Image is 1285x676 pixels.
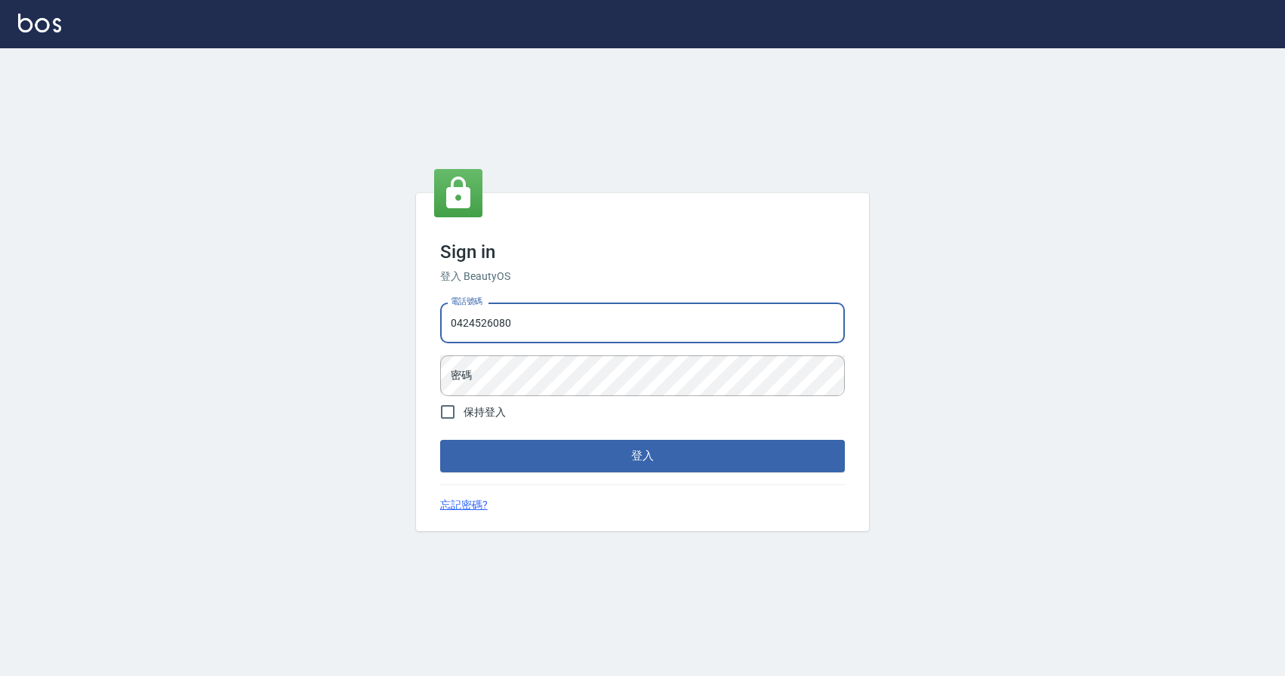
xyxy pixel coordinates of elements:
[451,296,482,307] label: 電話號碼
[18,14,61,32] img: Logo
[440,497,488,513] a: 忘記密碼?
[440,440,845,472] button: 登入
[464,404,506,420] span: 保持登入
[440,269,845,284] h6: 登入 BeautyOS
[440,241,845,263] h3: Sign in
